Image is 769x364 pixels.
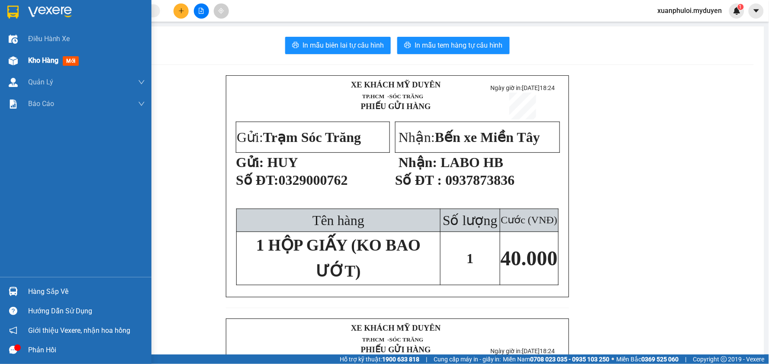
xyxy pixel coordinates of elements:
span: 0329000762 [279,172,348,188]
strong: PHIẾU GỬI HÀNG [361,345,431,354]
span: Bến xe Miền Tây [435,129,540,145]
img: warehouse-icon [9,35,18,44]
span: In mẫu biên lai tự cấu hình [302,40,384,51]
span: question-circle [9,307,17,315]
span: 1 [467,251,473,266]
span: Quản Lý [28,77,53,87]
div: Phản hồi [28,344,145,357]
strong: Nhận: [399,155,437,170]
span: copyright [721,356,727,362]
span: Số ĐT: [236,172,279,188]
strong: 0369 525 060 [642,356,679,363]
span: Hỗ trợ kỹ thuật: [340,354,419,364]
span: Giới thiệu Vexere, nhận hoa hồng [28,325,130,336]
span: | [426,354,427,364]
strong: 1900 633 818 [382,356,419,363]
img: icon-new-feature [733,7,741,15]
img: warehouse-icon [9,78,18,87]
span: Số lượng [443,213,498,228]
span: TP.HCM -SÓC TRĂNG [362,336,423,343]
span: mới [63,56,79,66]
span: file-add [198,8,204,14]
span: Điều hành xe [28,33,70,44]
span: 0937873836 [445,172,515,188]
span: 1 HỘP GIẤY (KO BAO ƯỚT) [256,236,421,280]
span: [DATE] [522,84,555,91]
span: LABO HB [441,155,503,170]
span: 18:24 [540,84,555,91]
span: down [138,100,145,107]
span: aim [218,8,224,14]
sup: 1 [738,4,744,10]
strong: XE KHÁCH MỸ DUYÊN [351,80,441,89]
span: Miền Bắc [617,354,679,364]
span: 18:24 [540,348,555,354]
span: TP.HCM -SÓC TRĂNG [362,93,423,100]
span: printer [404,42,411,50]
div: Hướng dẫn sử dụng [28,305,145,318]
button: caret-down [749,3,764,19]
button: printerIn mẫu tem hàng tự cấu hình [397,37,510,54]
div: Hàng sắp về [28,285,145,298]
strong: Gửi: [236,155,264,170]
span: 40.000 [501,247,558,270]
strong: 0708 023 035 - 0935 103 250 [531,356,610,363]
span: [DATE] [522,348,555,354]
span: Miền Nam [503,354,610,364]
span: Trạm Sóc Trăng [263,129,361,145]
span: Nhận: [399,129,540,145]
span: plus [178,8,184,14]
img: warehouse-icon [9,287,18,296]
span: notification [9,326,17,335]
strong: XE KHÁCH MỸ DUYÊN [351,323,441,332]
span: 1 [739,4,742,10]
img: logo-vxr [7,6,19,19]
span: In mẫu tem hàng tự cấu hình [415,40,503,51]
img: warehouse-icon [9,56,18,65]
button: file-add [194,3,209,19]
span: Cước (VNĐ) [501,214,557,225]
span: xuanphuloi.myduyen [651,5,729,16]
p: Ngày giờ in: [484,348,561,354]
p: Ngày giờ in: [484,84,561,91]
span: Gửi: [237,129,361,145]
span: Cung cấp máy in - giấy in: [434,354,501,364]
span: Tên hàng [312,213,364,228]
button: plus [174,3,189,19]
span: Kho hàng [28,56,58,64]
strong: PHIẾU GỬI HÀNG [361,102,431,111]
span: caret-down [753,7,760,15]
span: | [685,354,687,364]
img: solution-icon [9,100,18,109]
span: message [9,346,17,354]
button: printerIn mẫu biên lai tự cấu hình [285,37,391,54]
strong: Số ĐT : [395,172,442,188]
button: aim [214,3,229,19]
span: HUY [267,155,298,170]
span: printer [292,42,299,50]
span: Báo cáo [28,98,54,109]
span: ⚪️ [612,358,615,361]
span: down [138,79,145,86]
